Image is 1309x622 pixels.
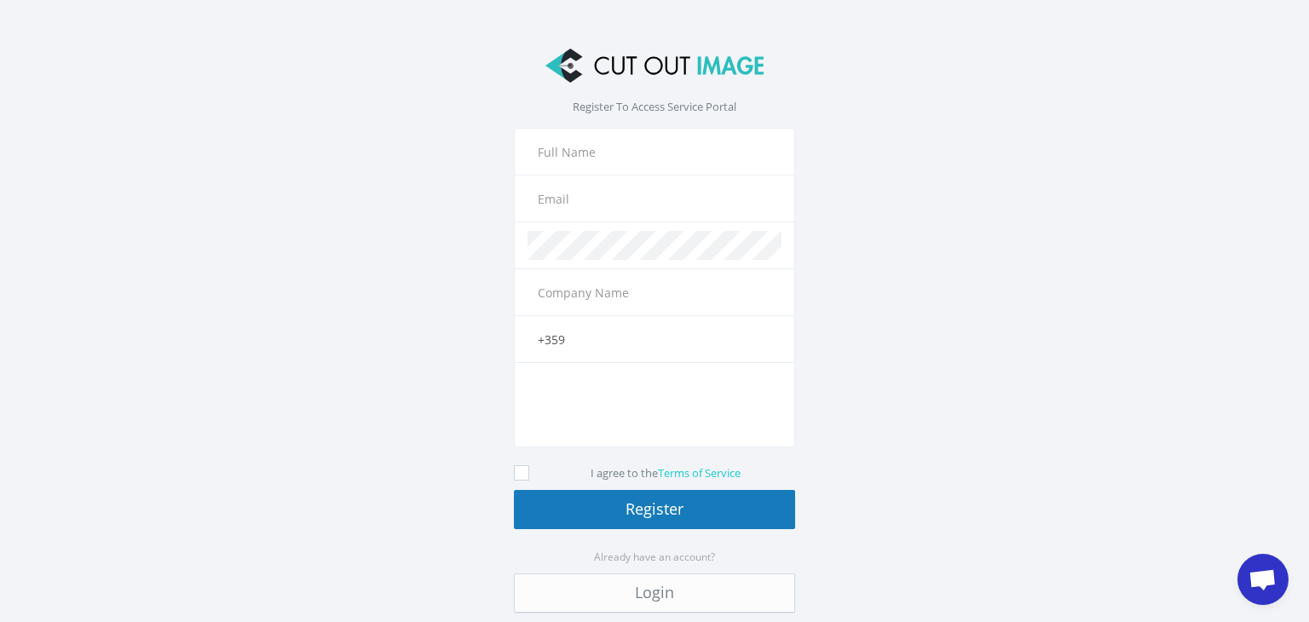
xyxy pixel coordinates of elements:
[1237,554,1289,605] a: Отворен чат
[528,184,781,213] input: Email
[658,465,741,481] a: Terms of Service
[545,49,764,83] img: Cut Out Image
[514,490,795,529] button: Register
[573,99,736,114] span: Register To Access Service Portal
[528,278,781,307] input: Company Name
[591,465,741,481] label: I agree to the
[528,137,781,166] input: Full Name
[528,325,781,354] input: Phone Number
[528,371,787,438] iframe: reCAPTCHA
[594,550,715,564] small: Already have an account?
[514,573,795,613] a: Login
